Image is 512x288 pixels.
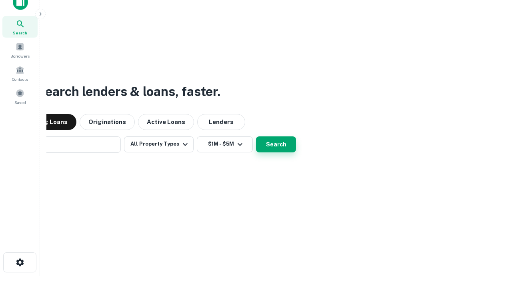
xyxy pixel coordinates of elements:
[472,198,512,237] iframe: Chat Widget
[36,82,220,101] h3: Search lenders & loans, faster.
[197,136,253,152] button: $1M - $5M
[2,39,38,61] a: Borrowers
[256,136,296,152] button: Search
[14,99,26,106] span: Saved
[80,114,135,130] button: Originations
[2,16,38,38] a: Search
[138,114,194,130] button: Active Loans
[197,114,245,130] button: Lenders
[124,136,194,152] button: All Property Types
[12,76,28,82] span: Contacts
[2,86,38,107] a: Saved
[2,62,38,84] a: Contacts
[13,30,27,36] span: Search
[10,53,30,59] span: Borrowers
